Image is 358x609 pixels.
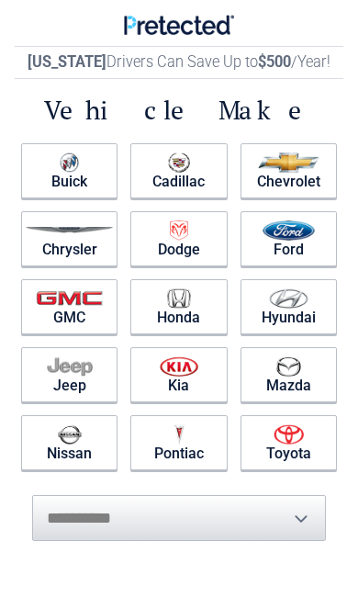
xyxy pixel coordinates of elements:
img: dodge [170,220,188,241]
a: Dodge [130,211,227,266]
a: Buick [21,143,117,198]
a: Mazda [241,347,337,402]
img: honda [167,288,191,309]
a: Chevrolet [241,143,337,198]
img: gmc [36,290,103,306]
a: Honda [130,279,227,334]
a: Toyota [241,415,337,470]
a: Hyundai [241,279,337,334]
img: buick [60,152,79,173]
img: chevrolet [258,152,319,173]
img: jeep [47,356,93,377]
img: chrysler [25,227,114,233]
a: Pontiac [130,415,227,470]
h2: Drivers Can Save Up to /Year [15,46,343,79]
img: nissan [58,424,82,445]
img: kia [160,356,198,377]
b: [US_STATE] [28,53,106,71]
img: cadillac [168,152,190,173]
a: Kia [130,347,227,402]
a: Ford [241,211,337,266]
a: GMC [21,279,117,334]
img: ford [263,220,315,241]
a: Chrysler [21,211,117,266]
img: Main Logo [124,15,235,35]
img: pontiac [173,424,185,445]
a: Nissan [21,415,117,470]
a: Jeep [21,347,117,402]
h2: Vehicle Make [15,93,343,127]
b: $500 [258,53,291,71]
img: mazda [275,356,301,377]
img: toyota [274,424,304,445]
img: hyundai [269,288,308,309]
a: Cadillac [130,143,227,198]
